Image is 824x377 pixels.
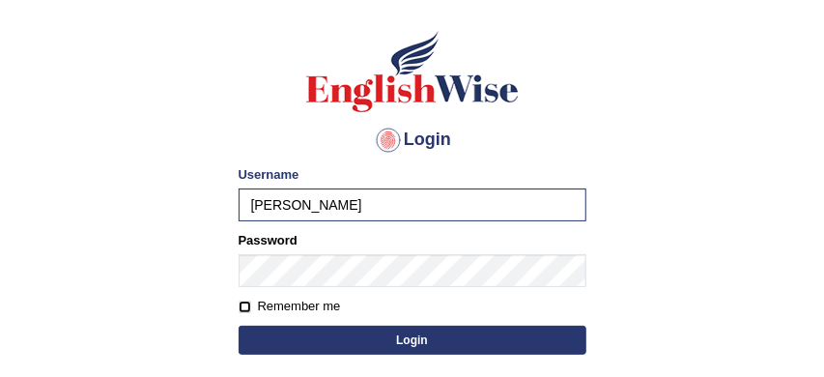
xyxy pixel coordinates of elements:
[239,231,298,249] label: Password
[239,326,586,355] button: Login
[239,165,299,184] label: Username
[239,125,586,156] h4: Login
[239,297,341,316] label: Remember me
[302,28,523,115] img: Logo of English Wise sign in for intelligent practice with AI
[239,301,251,313] input: Remember me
